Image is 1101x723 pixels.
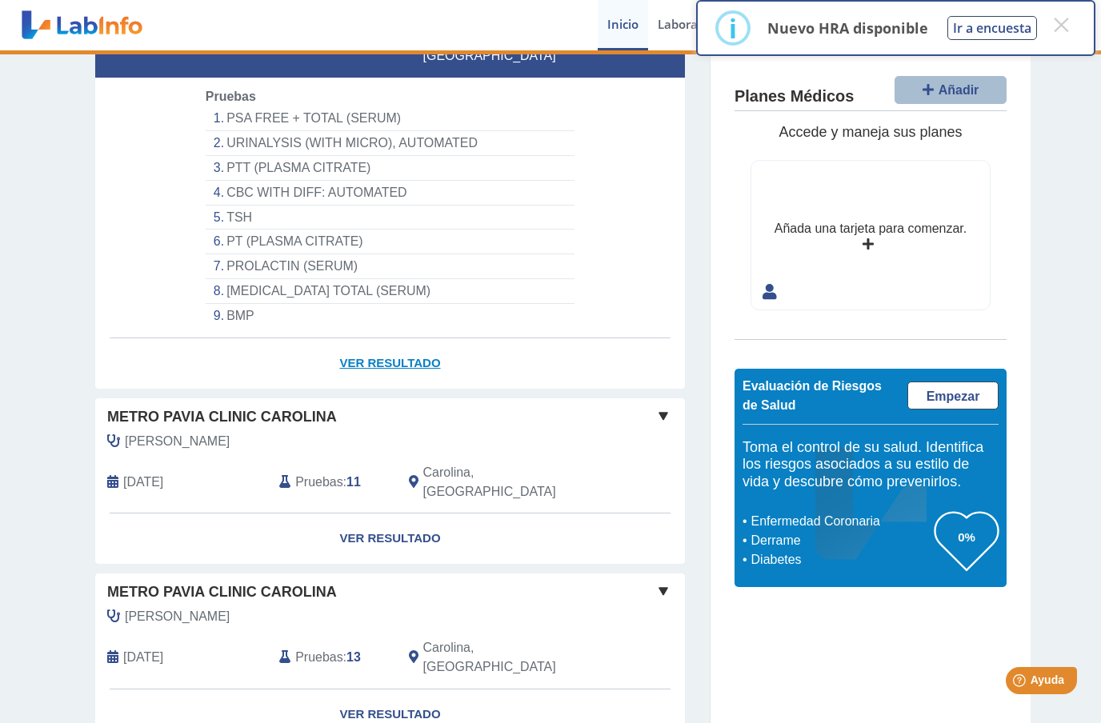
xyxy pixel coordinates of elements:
div: i [729,14,737,42]
li: PT (PLASMA CITRATE) [206,230,575,254]
iframe: Help widget launcher [959,661,1083,705]
a: Ver Resultado [95,513,685,564]
span: 2024-05-02 [123,473,163,492]
li: [MEDICAL_DATA] TOTAL (SERUM) [206,279,575,304]
li: PROLACTIN (SERUM) [206,254,575,279]
li: Derrame [747,531,935,550]
p: Nuevo HRA disponible [767,18,928,38]
span: Metro Pavia Clinic Carolina [107,406,337,428]
li: PTT (PLASMA CITRATE) [206,156,575,181]
span: Accede y maneja sus planes [779,124,962,140]
button: Añadir [895,76,1007,104]
h3: 0% [935,527,999,547]
div: : [267,638,396,677]
li: Enfermedad Coronaria [747,512,935,531]
span: Pruebas [295,473,342,492]
h4: Planes Médicos [735,87,854,106]
b: 13 [346,650,361,664]
li: BMP [206,304,575,328]
span: Pruebas [295,648,342,667]
b: 11 [346,475,361,489]
li: CBC WITH DIFF: AUTOMATED [206,181,575,206]
div: : [267,463,396,501]
li: URINALYSIS (WITH MICRO), AUTOMATED [206,131,575,156]
h5: Toma el control de su salud. Identifica los riesgos asociados a su estilo de vida y descubre cómo... [743,439,999,491]
span: Vazquez Martinera, Julia [125,607,230,626]
span: Vazquez Martinera, Julia [125,432,230,451]
span: Metro Pavia Clinic Carolina [107,581,337,603]
span: Añadir [939,83,979,97]
li: TSH [206,206,575,230]
button: Close this dialog [1047,10,1075,39]
span: Pruebas [206,90,256,103]
div: Añada una tarjeta para comenzar. [775,219,967,238]
span: Evaluación de Riesgos de Salud [743,379,882,412]
button: Ir a encuesta [947,16,1037,40]
span: Carolina, PR [423,463,600,501]
li: Diabetes [747,550,935,569]
a: Ver Resultado [95,338,685,389]
span: Carolina, PR [423,638,600,677]
li: PSA FREE + TOTAL (SERUM) [206,106,575,131]
span: Empezar [927,389,980,403]
span: 2023-09-22 [123,648,163,667]
a: Empezar [907,381,999,409]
